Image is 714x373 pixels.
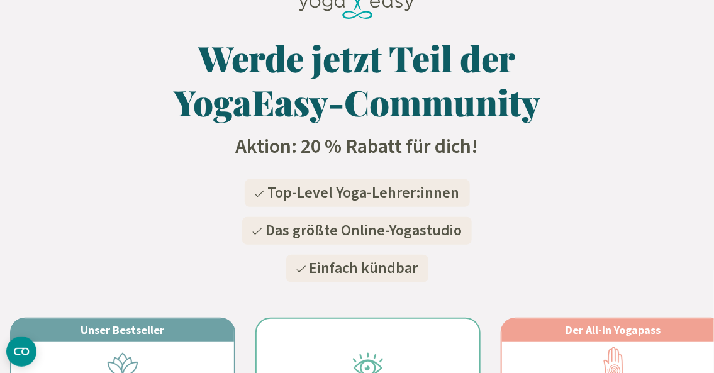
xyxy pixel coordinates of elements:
span: Top-Level Yoga-Lehrer:innen [268,182,460,204]
h1: Werde jetzt Teil der YogaEasy-Community [146,36,569,124]
span: Unser Bestseller [81,323,165,337]
span: Einfach kündbar [310,257,418,279]
span: Das größte Online-Yogastudio [265,220,462,242]
button: CMP-Widget öffnen [6,337,36,367]
span: Der All-In Yogapass [566,323,661,337]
